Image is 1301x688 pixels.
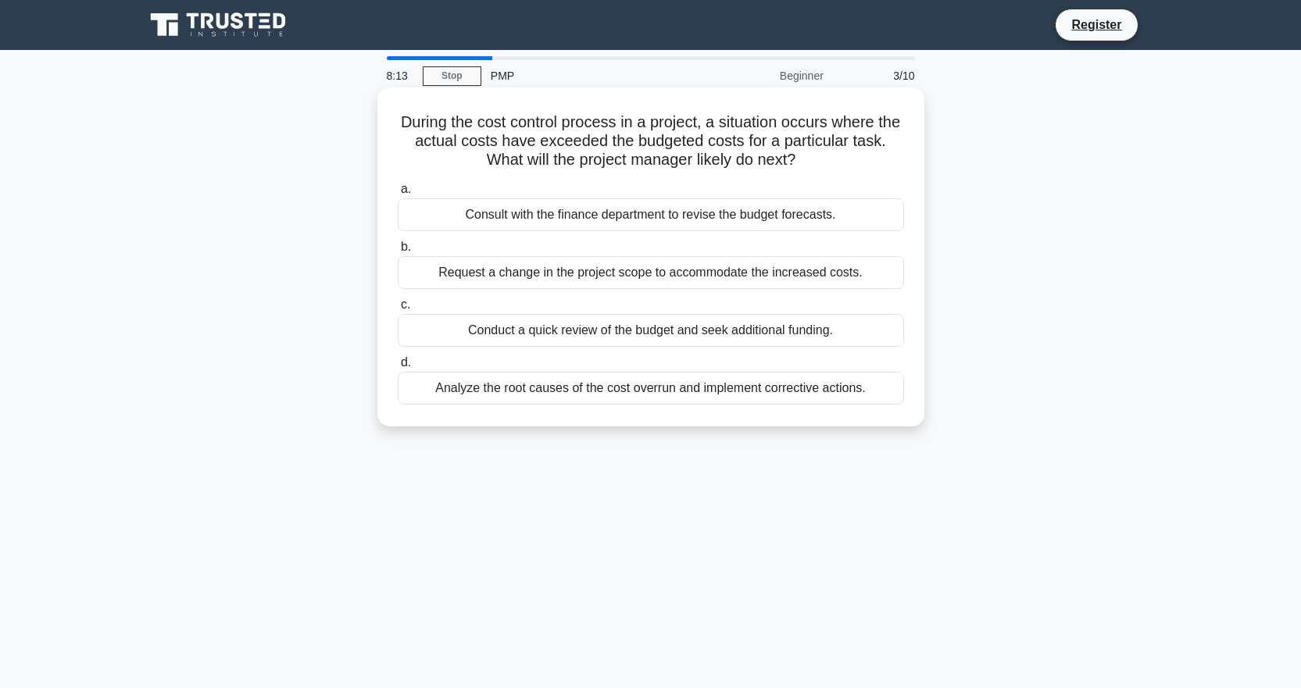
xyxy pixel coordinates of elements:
[398,372,904,405] div: Analyze the root causes of the cost overrun and implement corrective actions.
[401,298,410,311] span: c.
[401,355,411,369] span: d.
[423,66,481,86] a: Stop
[833,60,924,91] div: 3/10
[398,198,904,231] div: Consult with the finance department to revise the budget forecasts.
[696,60,833,91] div: Beginner
[377,60,423,91] div: 8:13
[398,314,904,347] div: Conduct a quick review of the budget and seek additional funding.
[481,60,696,91] div: PMP
[401,182,411,195] span: a.
[398,256,904,289] div: Request a change in the project scope to accommodate the increased costs.
[401,240,411,253] span: b.
[1062,15,1131,34] a: Register
[396,112,906,170] h5: During the cost control process in a project, a situation occurs where the actual costs have exce...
